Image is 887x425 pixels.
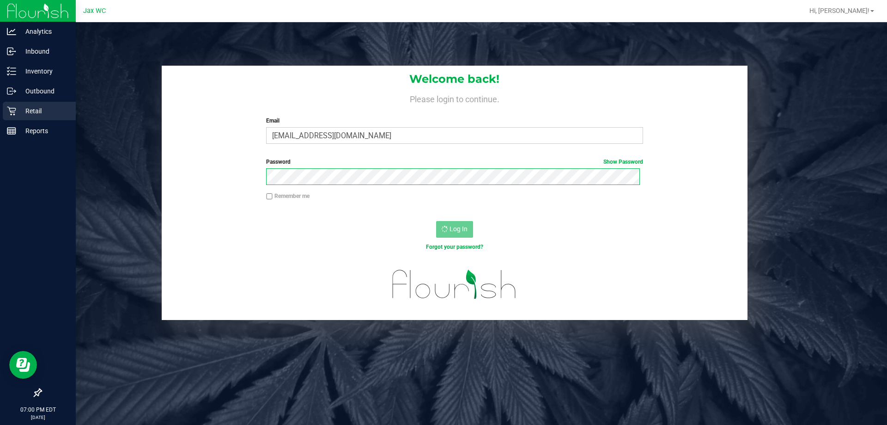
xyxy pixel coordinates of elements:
span: Jax WC [83,7,106,15]
img: flourish_logo.svg [381,261,528,308]
p: [DATE] [4,414,72,421]
inline-svg: Retail [7,106,16,116]
p: Inventory [16,66,72,77]
p: Inbound [16,46,72,57]
button: Log In [436,221,473,238]
h4: Please login to continue. [162,92,747,104]
p: Analytics [16,26,72,37]
label: Email [266,117,643,125]
inline-svg: Inbound [7,47,16,56]
p: Outbound [16,86,72,97]
p: Retail [16,105,72,117]
p: Reports [16,125,72,136]
inline-svg: Reports [7,126,16,136]
inline-svg: Analytics [7,27,16,36]
span: Password [266,159,291,165]
span: Log In [450,225,468,233]
a: Forgot your password? [426,244,483,250]
inline-svg: Inventory [7,67,16,76]
span: Hi, [PERSON_NAME]! [809,7,869,14]
iframe: Resource center [9,351,37,379]
a: Show Password [603,159,643,165]
h1: Welcome back! [162,73,747,85]
label: Remember me [266,192,310,200]
p: 07:00 PM EDT [4,406,72,414]
input: Remember me [266,193,273,200]
inline-svg: Outbound [7,86,16,96]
